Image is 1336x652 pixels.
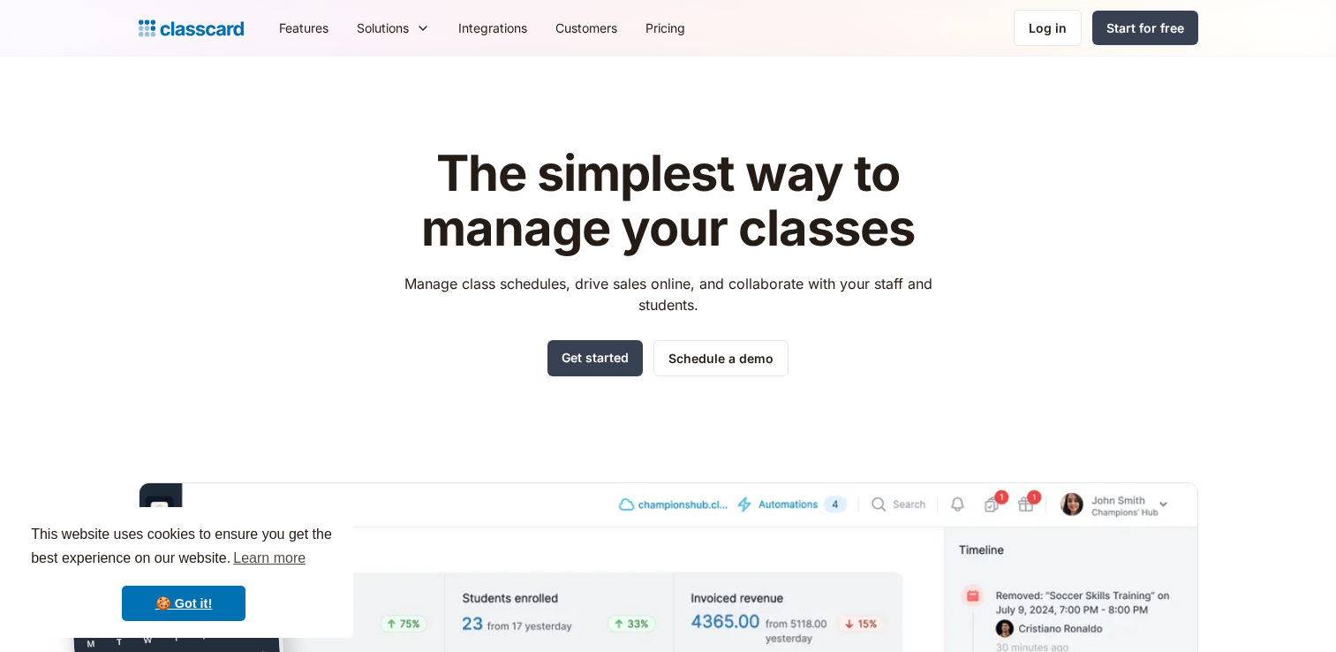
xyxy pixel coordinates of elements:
[1106,19,1184,37] div: Start for free
[122,586,245,621] a: dismiss cookie message
[1029,19,1067,37] div: Log in
[1092,11,1198,45] a: Start for free
[653,340,789,376] a: Schedule a demo
[631,8,699,48] a: Pricing
[265,8,343,48] a: Features
[388,147,948,255] h1: The simplest way to manage your classes
[547,340,643,376] a: Get started
[343,8,444,48] div: Solutions
[444,8,541,48] a: Integrations
[1014,10,1082,46] a: Log in
[14,507,353,638] div: cookieconsent
[230,545,308,572] a: learn more about cookies
[541,8,631,48] a: Customers
[388,273,948,315] p: Manage class schedules, drive sales online, and collaborate with your staff and students.
[31,524,336,572] span: This website uses cookies to ensure you get the best experience on our website.
[139,16,244,41] a: home
[357,19,409,37] div: Solutions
